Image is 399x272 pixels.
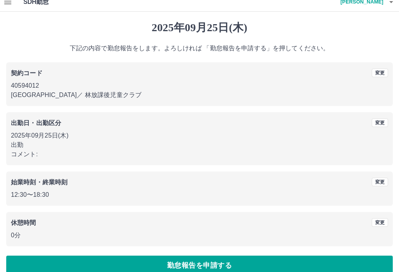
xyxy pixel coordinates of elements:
[372,218,388,227] button: 変更
[11,131,388,140] p: 2025年09月25日(木)
[6,21,393,34] h1: 2025年09月25日(木)
[11,81,388,90] p: 40594012
[11,231,388,240] p: 0分
[11,179,67,185] b: 始業時刻・終業時刻
[6,44,393,53] p: 下記の内容で勤怠報告をします。よろしければ 「勤怠報告を申請する」を押してください。
[11,140,388,150] p: 出勤
[372,178,388,186] button: 変更
[372,118,388,127] button: 変更
[11,120,61,126] b: 出勤日・出勤区分
[11,90,388,100] p: [GEOGRAPHIC_DATA] ／ 林放課後児童クラブ
[11,70,42,76] b: 契約コード
[11,219,36,226] b: 休憩時間
[11,190,388,200] p: 12:30 〜 18:30
[372,69,388,77] button: 変更
[11,150,388,159] p: コメント:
